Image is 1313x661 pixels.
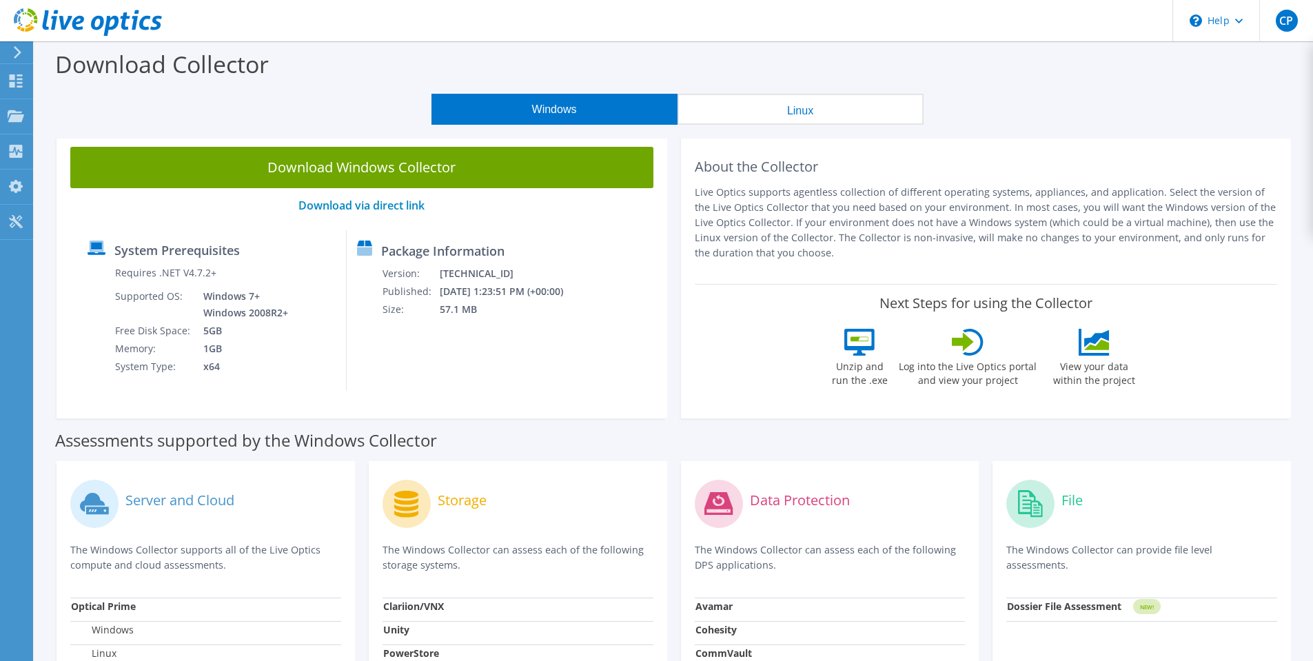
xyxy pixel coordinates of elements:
[382,301,439,318] td: Size:
[71,600,136,613] strong: Optical Prime
[828,356,891,387] label: Unzip and run the .exe
[1061,494,1083,507] label: File
[438,494,487,507] label: Storage
[439,283,582,301] td: [DATE] 1:23:51 PM (+00:00)
[678,94,924,125] button: Linux
[383,542,653,573] p: The Windows Collector can assess each of the following storage systems.
[115,266,216,280] label: Requires .NET V4.7.2+
[71,623,134,637] label: Windows
[125,494,234,507] label: Server and Cloud
[898,356,1037,387] label: Log into the Live Optics portal and view your project
[193,287,291,322] td: Windows 7+ Windows 2008R2+
[1276,10,1298,32] span: CP
[1007,600,1121,613] strong: Dossier File Assessment
[114,287,193,322] td: Supported OS:
[383,647,439,660] strong: PowerStore
[695,185,1278,261] p: Live Optics supports agentless collection of different operating systems, appliances, and applica...
[1006,542,1277,573] p: The Windows Collector can provide file level assessments.
[114,340,193,358] td: Memory:
[439,301,582,318] td: 57.1 MB
[695,623,737,636] strong: Cohesity
[1044,356,1143,387] label: View your data within the project
[193,322,291,340] td: 5GB
[1190,14,1202,27] svg: \n
[193,358,291,376] td: x64
[193,340,291,358] td: 1GB
[114,322,193,340] td: Free Disk Space:
[55,48,269,80] label: Download Collector
[381,244,505,258] label: Package Information
[71,647,116,660] label: Linux
[695,159,1278,175] h2: About the Collector
[879,295,1092,312] label: Next Steps for using the Collector
[114,358,193,376] td: System Type:
[383,623,409,636] strong: Unity
[439,265,582,283] td: [TECHNICAL_ID]
[70,147,653,188] a: Download Windows Collector
[114,243,240,257] label: System Prerequisites
[750,494,850,507] label: Data Protection
[382,265,439,283] td: Version:
[1140,603,1154,611] tspan: NEW!
[383,600,444,613] strong: Clariion/VNX
[695,542,966,573] p: The Windows Collector can assess each of the following DPS applications.
[695,647,752,660] strong: CommVault
[298,198,425,213] a: Download via direct link
[382,283,439,301] td: Published:
[55,434,437,447] label: Assessments supported by the Windows Collector
[70,542,341,573] p: The Windows Collector supports all of the Live Optics compute and cloud assessments.
[431,94,678,125] button: Windows
[695,600,733,613] strong: Avamar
